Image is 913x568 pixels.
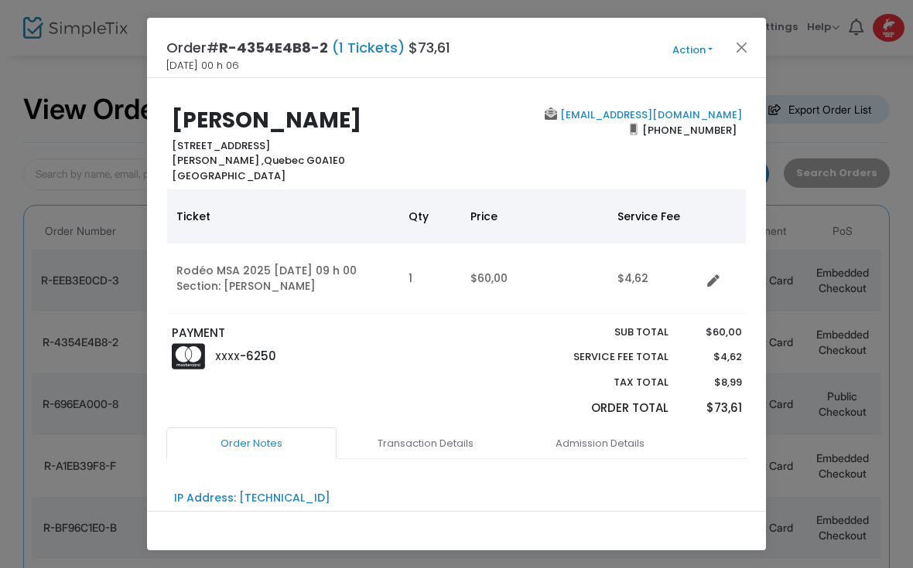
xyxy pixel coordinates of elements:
th: Qty [399,189,461,243]
div: IP Address: [TECHNICAL_ID] [174,490,330,506]
p: $4,62 [683,349,741,365]
span: [DATE] 00 h 06 [166,58,239,73]
a: Transaction Details [340,427,511,460]
div: Data table [167,189,746,314]
b: [PERSON_NAME] [172,105,361,135]
a: Admission Details [515,427,685,460]
td: $4,62 [608,243,701,314]
button: Action [646,42,739,59]
b: [STREET_ADDRESS] Quebec G0A1E0 [GEOGRAPHIC_DATA] [172,138,345,183]
a: Order Notes [166,427,337,460]
span: R-4354E4B8-2 [219,38,328,57]
span: -6250 [240,348,276,364]
h4: Order# $73,61 [166,37,450,58]
th: Ticket [167,189,399,243]
th: Service Fee [608,189,701,243]
p: Tax Total [537,375,669,390]
p: PAYMENT [172,325,450,342]
td: $60,00 [461,243,608,314]
p: Service Fee Total [537,349,669,365]
td: 1 [399,243,461,314]
p: $8,99 [683,375,741,390]
a: [EMAIL_ADDRESS][DOMAIN_NAME] [557,107,742,122]
p: Sub total [537,325,669,340]
span: [PERSON_NAME] , [172,153,264,168]
td: Rodéo MSA 2025 [DATE] 09 h 00 Section: [PERSON_NAME] [167,243,399,314]
p: Order Total [537,400,669,417]
span: (1 Tickets) [328,38,409,57]
p: $73,61 [683,400,741,417]
p: $60,00 [683,325,741,340]
th: Price [461,189,608,243]
button: Close [732,37,752,57]
span: [PHONE_NUMBER] [638,117,742,142]
span: XXXX [215,350,240,363]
